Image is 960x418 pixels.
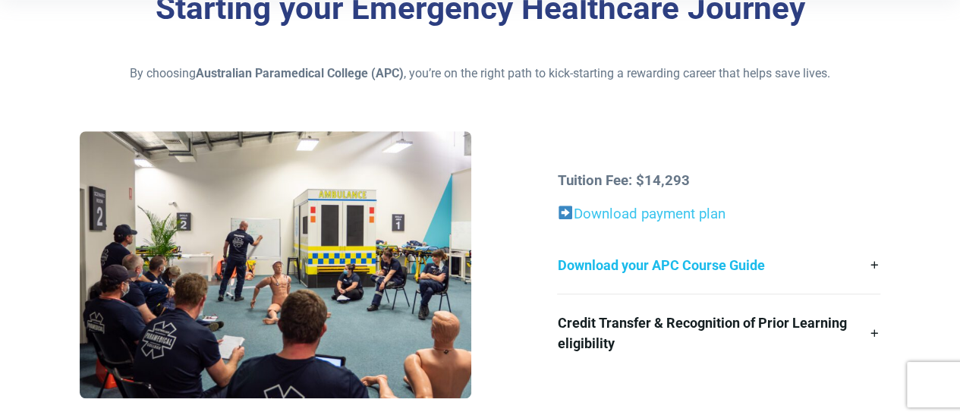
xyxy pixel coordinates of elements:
a: Download payment plan [557,206,725,222]
strong: Australian Paramedical College (APC) [196,66,404,80]
img: ➡️ [559,206,573,220]
strong: Tuition Fee: $14,293 [557,172,689,189]
a: Credit Transfer & Recognition of Prior Learning eligibility [557,294,880,372]
p: By choosing , you’re on the right path to kick-starting a rewarding career that helps save lives. [80,64,880,83]
a: Download your APC Course Guide [557,237,880,294]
